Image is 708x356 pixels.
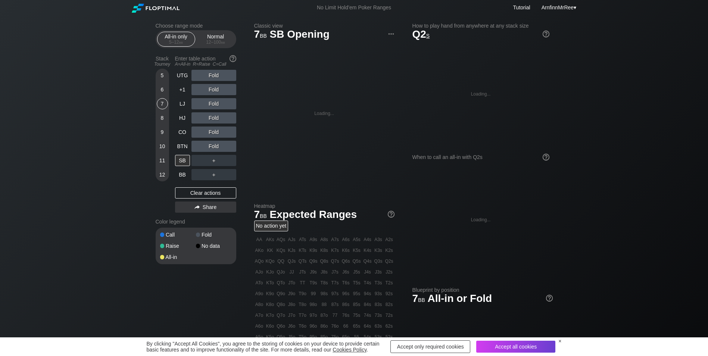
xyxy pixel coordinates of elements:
[384,332,394,342] div: 52s
[352,332,362,342] div: 55
[221,40,225,45] span: bb
[229,54,237,63] img: help.32db89a4.svg
[314,111,334,116] div: Loading...
[362,321,373,331] div: 64s
[330,267,340,277] div: J7s
[384,321,394,331] div: 62s
[191,127,236,138] div: Fold
[276,288,286,299] div: Q9o
[191,169,236,180] div: ＋
[352,299,362,310] div: 85s
[191,98,236,109] div: Fold
[254,23,394,29] h2: Classic view
[153,62,172,67] div: Tourney
[287,288,297,299] div: J9o
[157,155,168,166] div: 11
[341,321,351,331] div: 66
[384,288,394,299] div: 92s
[175,70,190,81] div: UTG
[157,84,168,95] div: 6
[265,278,275,288] div: KTo
[297,256,308,266] div: QTs
[384,299,394,310] div: 82s
[254,256,265,266] div: AQo
[352,310,362,321] div: 75s
[254,299,265,310] div: A8o
[330,278,340,288] div: T7s
[265,299,275,310] div: K8o
[412,23,549,29] h2: How to play hand from anywhere at any stack size
[297,267,308,277] div: JTs
[341,332,351,342] div: 65o
[540,3,577,12] div: ▾
[160,232,196,237] div: Call
[319,332,330,342] div: 85o
[156,23,236,29] h2: Choose range mode
[352,278,362,288] div: T5s
[352,234,362,245] div: A5s
[265,256,275,266] div: KQo
[191,84,236,95] div: Fold
[254,221,288,231] div: No action yet
[362,267,373,277] div: J4s
[542,153,550,161] img: help.32db89a4.svg
[373,245,384,256] div: K3s
[352,321,362,331] div: 65s
[254,203,394,209] h2: Heatmap
[319,310,330,321] div: 87o
[362,234,373,245] div: A4s
[308,332,319,342] div: 95o
[333,347,367,353] a: Cookies Policy
[179,40,183,45] span: bb
[384,245,394,256] div: K2s
[308,321,319,331] div: 96o
[191,155,236,166] div: ＋
[191,112,236,124] div: Fold
[175,202,236,213] div: Share
[373,256,384,266] div: Q3s
[191,70,236,81] div: Fold
[287,310,297,321] div: J7o
[265,288,275,299] div: K9o
[411,293,426,305] span: 7
[287,267,297,277] div: JJ
[362,288,373,299] div: 94s
[265,234,275,245] div: AKs
[341,267,351,277] div: J6s
[384,256,394,266] div: Q2s
[412,154,549,160] div: When to call an all-in with Q2s
[390,340,470,353] div: Accept only required cookies
[276,234,286,245] div: AQs
[330,299,340,310] div: 87s
[260,31,267,39] span: bb
[287,332,297,342] div: J5o
[384,234,394,245] div: A2s
[341,288,351,299] div: 96s
[175,62,236,67] div: A=All-in R=Raise C=Call
[330,234,340,245] div: A7s
[308,245,319,256] div: K9s
[199,32,233,46] div: Normal
[362,245,373,256] div: K4s
[254,278,265,288] div: ATo
[160,254,196,260] div: All-in
[373,332,384,342] div: 53s
[175,187,236,199] div: Clear actions
[384,267,394,277] div: J2s
[426,31,430,39] span: s
[159,32,193,46] div: All-in only
[362,299,373,310] div: 84s
[297,299,308,310] div: T8o
[330,332,340,342] div: 75o
[287,278,297,288] div: JTo
[265,321,275,331] div: K6o
[373,288,384,299] div: 93s
[418,295,425,303] span: bb
[157,127,168,138] div: 9
[260,211,267,219] span: bb
[160,243,196,249] div: Raise
[306,4,402,12] div: No Limit Hold’em Poker Ranges
[157,141,168,152] div: 10
[297,278,308,288] div: TT
[253,29,268,41] span: 7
